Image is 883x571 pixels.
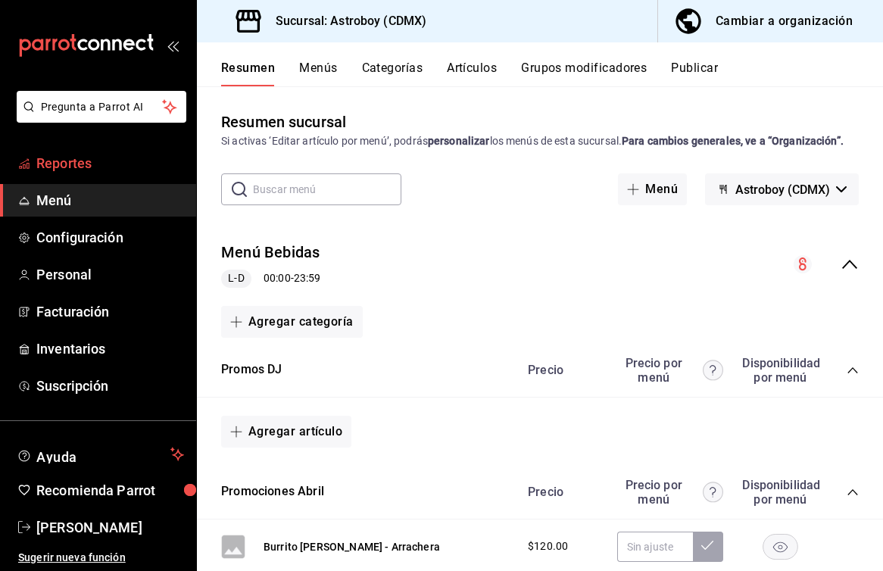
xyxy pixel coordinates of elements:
button: collapse-category-row [847,364,859,376]
div: Disponibilidad por menú [742,356,818,385]
a: Pregunta a Parrot AI [11,110,186,126]
span: [PERSON_NAME] [36,517,184,538]
div: Resumen sucursal [221,111,346,133]
span: Suscripción [36,376,184,396]
button: Grupos modificadores [521,61,647,86]
div: Precio por menú [617,478,723,507]
button: Categorías [362,61,423,86]
div: Disponibilidad por menú [742,478,818,507]
button: Astroboy (CDMX) [705,173,859,205]
div: Si activas ‘Editar artículo por menú’, podrás los menús de esta sucursal. [221,133,859,149]
span: Recomienda Parrot [36,480,184,501]
button: Burrito [PERSON_NAME] - Arrachera [264,539,440,554]
strong: personalizar [428,135,490,147]
button: Publicar [671,61,718,86]
span: Menú [36,190,184,211]
span: $120.00 [528,538,568,554]
button: Menús [299,61,337,86]
button: Artículos [447,61,497,86]
div: navigation tabs [221,61,883,86]
button: Menú Bebidas [221,242,320,264]
span: Inventarios [36,339,184,359]
span: Reportes [36,153,184,173]
span: Astroboy (CDMX) [735,183,830,197]
div: Cambiar a organización [716,11,853,32]
strong: Para cambios generales, ve a “Organización”. [622,135,844,147]
span: Configuración [36,227,184,248]
button: Agregar artículo [221,416,351,448]
button: Promos DJ [221,361,282,379]
span: Pregunta a Parrot AI [41,99,163,115]
div: Precio por menú [617,356,723,385]
button: collapse-category-row [847,486,859,498]
button: Menú [618,173,687,205]
div: collapse-menu-row [197,229,883,300]
button: open_drawer_menu [167,39,179,51]
input: Buscar menú [253,174,401,204]
span: Personal [36,264,184,285]
div: 00:00 - 23:59 [221,270,320,288]
div: Precio [513,485,610,499]
span: Sugerir nueva función [18,550,184,566]
button: Agregar categoría [221,306,363,338]
button: Pregunta a Parrot AI [17,91,186,123]
span: Ayuda [36,445,164,463]
input: Sin ajuste [617,532,693,562]
button: Resumen [221,61,275,86]
h3: Sucursal: Astroboy (CDMX) [264,12,426,30]
button: Promociones Abril [221,483,324,501]
span: L-D [222,270,250,286]
span: Facturación [36,301,184,322]
div: Precio [513,363,610,377]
